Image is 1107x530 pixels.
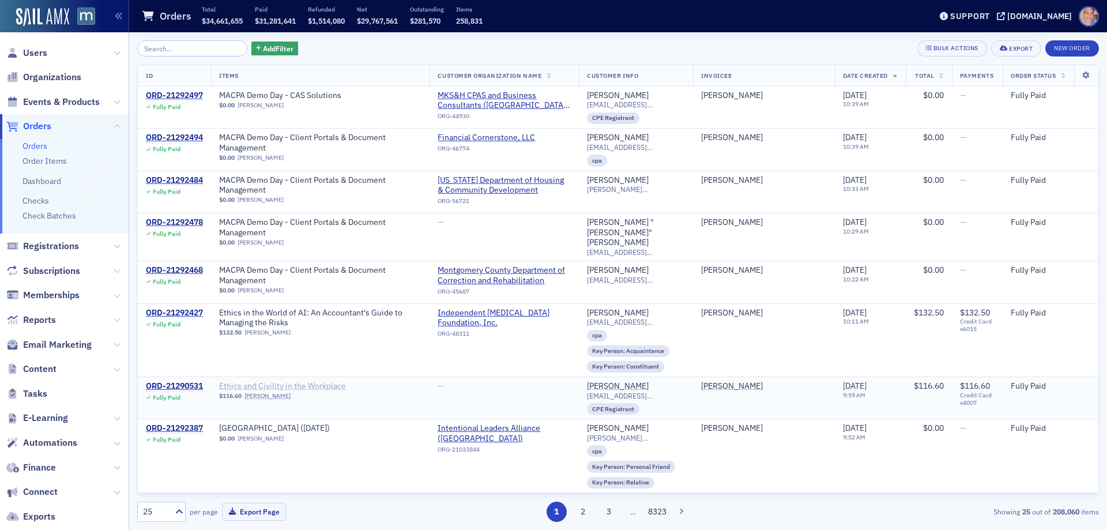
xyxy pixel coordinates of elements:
[251,42,299,56] button: AddFilter
[843,90,867,100] span: [DATE]
[960,318,995,333] span: Credit Card x6015
[153,321,180,328] div: Fully Paid
[950,11,990,21] div: Support
[238,239,284,246] a: [PERSON_NAME]
[843,142,869,151] time: 10:39 AM
[917,40,987,57] button: Bulk Actions
[843,275,869,283] time: 10:22 AM
[146,217,203,228] div: ORD-21292478
[587,477,654,488] div: Key Person: Relative
[587,434,685,442] span: [PERSON_NAME][EMAIL_ADDRESS][DOMAIN_NAME]
[238,435,284,442] a: [PERSON_NAME]
[438,423,571,443] a: Intentional Leaders Alliance ([GEOGRAPHIC_DATA])
[219,196,235,204] span: $0.00
[146,423,203,434] a: ORD-21292387
[599,502,619,522] button: 3
[587,265,649,276] div: [PERSON_NAME]
[23,265,80,277] span: Subscriptions
[587,217,685,248] a: [PERSON_NAME] "[PERSON_NAME]" [PERSON_NAME]
[1011,265,1090,276] div: Fully Paid
[587,100,685,109] span: [EMAIL_ADDRESS][DOMAIN_NAME]
[153,394,180,401] div: Fully Paid
[6,240,79,253] a: Registrations
[438,265,571,285] a: Montgomery County Department of Correction and Rehabilitation
[357,16,398,25] span: $29,767,561
[23,486,58,498] span: Connect
[23,71,81,84] span: Organizations
[587,133,649,143] a: [PERSON_NAME]
[146,175,203,186] a: ORD-21292484
[219,308,421,328] a: Ethics in the World of AI: An Accountant's Guide to Managing the Risks
[219,381,364,392] span: Ethics and Civility in the Workplace
[219,265,421,285] a: MACPA Demo Day - Client Portals & Document Management
[701,265,826,276] span: Florence Aniezue
[219,175,421,196] a: MACPA Demo Day - Client Portals & Document Management
[587,381,649,392] a: [PERSON_NAME]
[843,391,865,399] time: 9:59 AM
[923,175,944,185] span: $0.00
[960,175,966,185] span: —
[146,308,203,318] a: ORD-21292427
[438,330,571,341] div: ORG-48311
[23,289,80,302] span: Memberships
[6,388,47,400] a: Tasks
[960,381,990,391] span: $116.60
[587,330,607,341] div: cpa
[1009,46,1033,52] div: Export
[146,265,203,276] a: ORD-21292468
[410,5,444,13] p: Outstanding
[701,217,826,228] span: Debi Holzman
[573,502,593,522] button: 2
[438,145,543,156] div: ORG-46774
[6,363,57,375] a: Content
[1007,11,1072,21] div: [DOMAIN_NAME]
[6,289,80,302] a: Memberships
[202,16,243,25] span: $34,661,655
[701,381,763,392] div: [PERSON_NAME]
[701,265,763,276] div: [PERSON_NAME]
[923,423,944,433] span: $0.00
[843,433,865,441] time: 9:52 AM
[701,217,763,228] a: [PERSON_NAME]
[701,175,826,186] span: Omar Fahnbulleh
[23,314,56,326] span: Reports
[960,265,966,275] span: —
[22,176,61,186] a: Dashboard
[438,217,444,227] span: —
[587,308,649,318] a: [PERSON_NAME]
[1045,42,1099,52] a: New Order
[219,392,242,400] span: $116.60
[587,91,649,101] a: [PERSON_NAME]
[219,102,235,109] span: $0.00
[6,339,92,351] a: Email Marketing
[153,103,180,111] div: Fully Paid
[438,72,541,80] span: Customer Organization Name
[587,392,685,400] span: [EMAIL_ADDRESS][DOMAIN_NAME]
[843,132,867,142] span: [DATE]
[438,91,571,111] span: MKS&H CPAS and Business Consultants (Frederick, MD)
[701,91,763,101] a: [PERSON_NAME]
[219,217,421,238] a: MACPA Demo Day - Client Portals & Document Management
[22,196,49,206] a: Checks
[923,90,944,100] span: $0.00
[6,265,80,277] a: Subscriptions
[190,506,218,517] label: per page
[587,318,685,326] span: [EMAIL_ADDRESS][DOMAIN_NAME]
[23,363,57,375] span: Content
[6,120,51,133] a: Orders
[308,5,345,13] p: Refunded
[219,133,421,153] span: MACPA Demo Day - Client Portals & Document Management
[23,240,79,253] span: Registrations
[6,314,56,326] a: Reports
[786,506,1099,517] div: Showing out of items
[6,412,68,424] a: E-Learning
[244,392,291,400] a: [PERSON_NAME]
[219,423,364,434] a: [GEOGRAPHIC_DATA] ([DATE])
[456,5,483,13] p: Items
